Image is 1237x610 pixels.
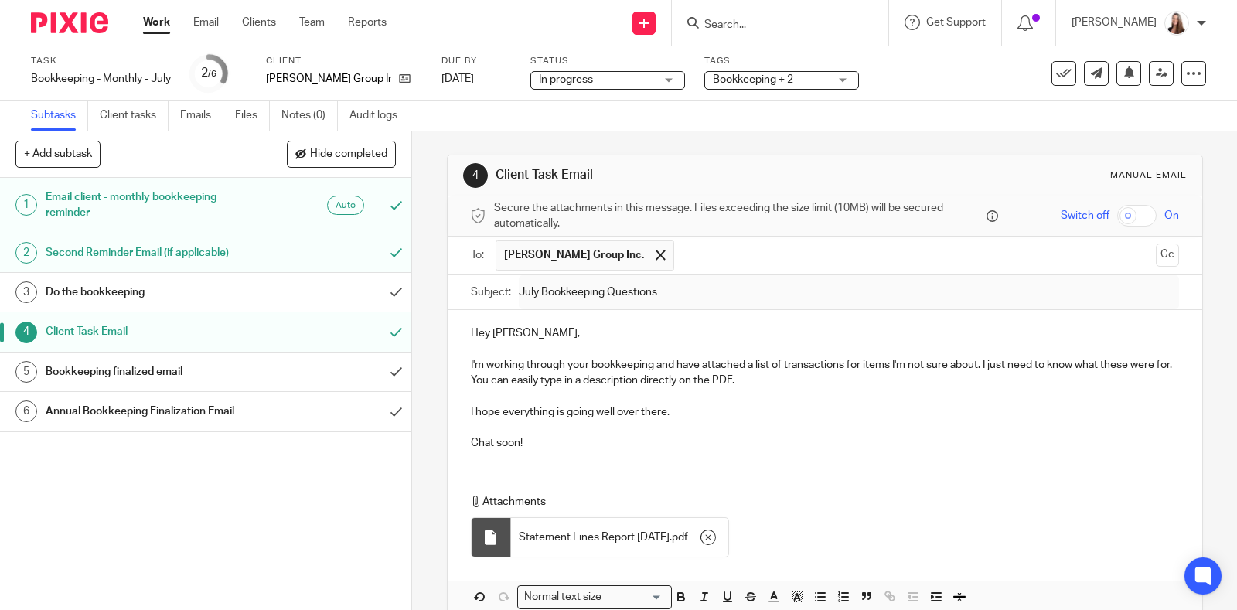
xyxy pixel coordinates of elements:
a: Notes (0) [281,101,338,131]
small: /6 [208,70,216,78]
h1: Email client - monthly bookkeeping reminder [46,186,258,225]
h1: Do the bookkeeping [46,281,258,304]
a: Client tasks [100,101,169,131]
p: I'm working through your bookkeeping and have attached a list of transactions for items I'm not s... [471,357,1179,389]
img: Larissa-headshot-cropped.jpg [1164,11,1189,36]
div: 5 [15,361,37,383]
span: Hide completed [310,148,387,161]
p: Chat soon! [471,435,1179,451]
label: Status [530,55,685,67]
a: Reports [348,15,387,30]
p: Hey [PERSON_NAME], [471,325,1179,341]
span: Switch off [1061,208,1109,223]
p: [PERSON_NAME] Group Inc. [266,71,391,87]
span: [DATE] [441,73,474,84]
div: Auto [327,196,364,215]
span: Bookkeeping + 2 [713,74,793,85]
h1: Client Task Email [46,320,258,343]
label: Client [266,55,422,67]
div: . [511,518,728,557]
h1: Client Task Email [496,167,857,183]
a: Subtasks [31,101,88,131]
button: Hide completed [287,141,396,167]
p: I hope everything is going well over there. [471,404,1179,420]
a: Work [143,15,170,30]
span: Normal text size [521,589,605,605]
span: Secure the attachments in this message. Files exceeding the size limit (10MB) will be secured aut... [494,200,983,232]
span: pdf [672,530,688,545]
span: [PERSON_NAME] Group Inc. [504,247,644,263]
label: To: [471,247,488,263]
div: 4 [463,163,488,188]
label: Due by [441,55,511,67]
input: Search [703,19,842,32]
a: Emails [180,101,223,131]
div: 4 [15,322,37,343]
a: Clients [242,15,276,30]
a: Audit logs [349,101,409,131]
input: Search for option [607,589,663,605]
h1: Second Reminder Email (if applicable) [46,241,258,264]
button: Cc [1156,244,1179,267]
div: Bookkeeping - Monthly - July [31,71,171,87]
a: Team [299,15,325,30]
img: Pixie [31,12,108,33]
div: Search for option [517,585,672,609]
div: 2 [15,242,37,264]
div: 3 [15,281,37,303]
span: Statement Lines Report [DATE] [519,530,670,545]
button: + Add subtask [15,141,101,167]
span: On [1164,208,1179,223]
h1: Annual Bookkeeping Finalization Email [46,400,258,423]
label: Task [31,55,171,67]
div: 6 [15,400,37,422]
p: [PERSON_NAME] [1072,15,1157,30]
h1: Bookkeeping finalized email [46,360,258,383]
div: 2 [201,64,216,82]
span: In progress [539,74,593,85]
div: 1 [15,194,37,216]
a: Files [235,101,270,131]
div: Manual email [1110,169,1187,182]
p: Attachments [471,494,1162,509]
span: Get Support [926,17,986,28]
a: Email [193,15,219,30]
label: Subject: [471,285,511,300]
label: Tags [704,55,859,67]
